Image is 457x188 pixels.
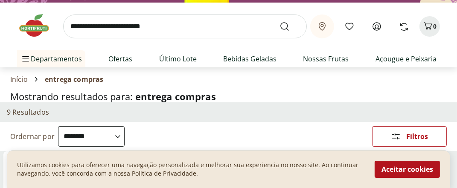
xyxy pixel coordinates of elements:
button: Aceitar cookies [375,161,440,178]
button: Menu [20,49,31,69]
a: Bebidas Geladas [223,54,277,64]
button: Filtros [372,126,447,147]
svg: Abrir Filtros [391,131,401,142]
a: Açougue e Peixaria [375,54,437,64]
h1: Mostrando resultados para: [10,91,447,102]
span: entrega compras [45,75,103,83]
span: entrega compras [135,90,215,103]
a: Início [10,75,28,83]
p: Utilizamos cookies para oferecer uma navegação personalizada e melhorar sua experiencia no nosso ... [17,161,364,178]
a: Nossas Frutas [303,54,349,64]
img: Hortifruti [17,13,60,38]
input: search [63,14,307,38]
a: Ofertas [108,54,132,64]
button: Submit Search [279,21,300,32]
button: Carrinho [419,16,440,37]
span: Departamentos [20,49,82,69]
span: Filtros [406,133,428,140]
h2: 9 Resultados [7,107,49,117]
span: 0 [433,22,437,30]
a: Último Lote [159,54,197,64]
label: Ordernar por [10,132,55,141]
